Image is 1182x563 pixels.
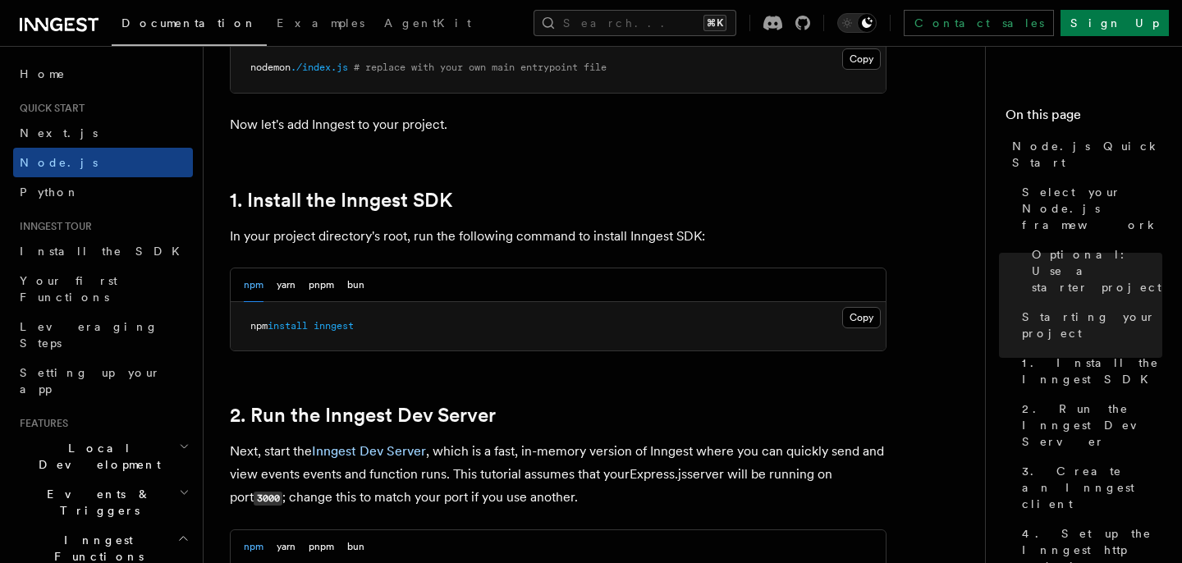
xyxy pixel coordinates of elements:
span: Events & Triggers [13,486,179,519]
span: Node.js Quick Start [1012,138,1162,171]
a: Install the SDK [13,236,193,266]
a: 2. Run the Inngest Dev Server [1015,394,1162,456]
p: Now let's add Inngest to your project. [230,113,886,136]
span: install [268,320,308,332]
a: Your first Functions [13,266,193,312]
a: Starting your project [1015,302,1162,348]
span: nodemon [250,62,291,73]
a: Home [13,59,193,89]
a: Sign Up [1061,10,1169,36]
h4: On this page [1006,105,1162,131]
button: yarn [277,268,295,302]
p: Next, start the , which is a fast, in-memory version of Inngest where you can quickly send and vi... [230,440,886,510]
span: Select your Node.js framework [1022,184,1162,233]
a: Documentation [112,5,267,46]
a: Node.js [13,148,193,177]
span: Local Development [13,440,179,473]
button: Local Development [13,433,193,479]
a: Select your Node.js framework [1015,177,1162,240]
span: Examples [277,16,364,30]
a: Next.js [13,118,193,148]
span: npm [250,320,268,332]
span: Leveraging Steps [20,320,158,350]
a: Inngest Dev Server [312,443,426,459]
button: Events & Triggers [13,479,193,525]
button: bun [347,268,364,302]
a: Node.js Quick Start [1006,131,1162,177]
span: Python [20,185,80,199]
button: Toggle dark mode [837,13,877,33]
span: 3. Create an Inngest client [1022,463,1162,512]
span: Quick start [13,102,85,115]
span: # replace with your own main entrypoint file [354,62,607,73]
span: Documentation [121,16,257,30]
span: 2. Run the Inngest Dev Server [1022,401,1162,450]
button: Copy [842,307,881,328]
a: Setting up your app [13,358,193,404]
a: Contact sales [904,10,1054,36]
button: Search...⌘K [534,10,736,36]
span: Starting your project [1022,309,1162,341]
span: 1. Install the Inngest SDK [1022,355,1162,387]
span: Optional: Use a starter project [1032,246,1162,295]
a: Optional: Use a starter project [1025,240,1162,302]
span: Features [13,417,68,430]
a: Leveraging Steps [13,312,193,358]
kbd: ⌘K [703,15,726,31]
span: inngest [314,320,354,332]
a: 1. Install the Inngest SDK [1015,348,1162,394]
a: Python [13,177,193,207]
button: pnpm [309,268,334,302]
span: ./index.js [291,62,348,73]
span: Your first Functions [20,274,117,304]
button: Copy [842,48,881,70]
a: AgentKit [374,5,481,44]
span: Next.js [20,126,98,140]
a: 2. Run the Inngest Dev Server [230,404,496,427]
button: npm [244,268,263,302]
span: Setting up your app [20,366,161,396]
code: 3000 [254,492,282,506]
span: Install the SDK [20,245,190,258]
a: 1. Install the Inngest SDK [230,189,452,212]
span: Home [20,66,66,82]
span: Node.js [20,156,98,169]
span: AgentKit [384,16,471,30]
a: 3. Create an Inngest client [1015,456,1162,519]
a: Examples [267,5,374,44]
p: In your project directory's root, run the following command to install Inngest SDK: [230,225,886,248]
span: Inngest tour [13,220,92,233]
